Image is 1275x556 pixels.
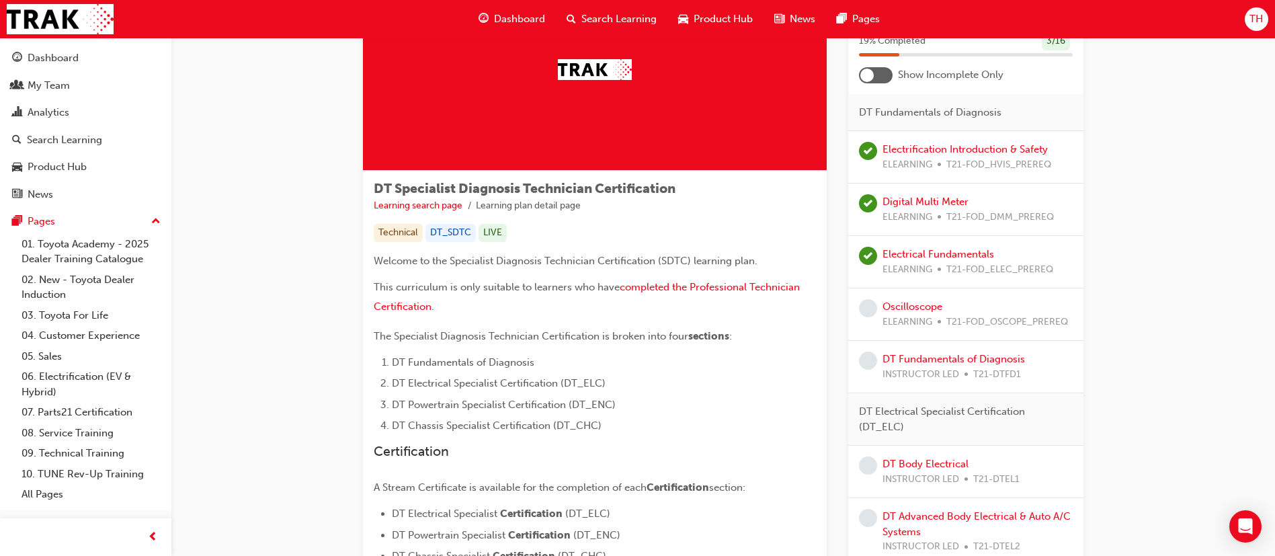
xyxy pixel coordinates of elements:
span: ELEARNING [882,210,932,225]
span: up-icon [151,213,161,231]
span: DT Powertrain Specialist [392,529,505,541]
a: search-iconSearch Learning [556,5,667,33]
a: news-iconNews [764,5,826,33]
div: LIVE [479,224,507,242]
a: DT Fundamentals of Diagnosis [882,353,1025,365]
button: Pages [5,209,166,234]
span: search-icon [567,11,576,28]
a: 01. Toyota Academy - 2025 Dealer Training Catalogue [16,234,166,270]
div: Dashboard [28,50,79,66]
span: (DT_ELC) [565,508,610,520]
a: Analytics [5,100,166,125]
a: Trak [7,4,114,34]
span: Show Incomplete Only [898,67,1003,83]
span: learningRecordVerb_NONE-icon [859,456,877,475]
a: Search Learning [5,128,166,153]
a: 09. Technical Training [16,443,166,464]
span: Welcome to the Specialist Diagnosis Technician Certification (SDTC) learning plan. [374,255,757,267]
span: TH [1249,11,1263,27]
span: Certification [500,508,563,520]
span: T21-FOD_DMM_PREREQ [946,210,1054,225]
a: 05. Sales [16,346,166,367]
span: The Specialist Diagnosis Technician Certification is broken into four [374,330,688,342]
span: INSTRUCTOR LED [882,539,959,555]
span: . [431,301,434,313]
span: guage-icon [12,52,22,65]
a: car-iconProduct Hub [667,5,764,33]
span: learningRecordVerb_NONE-icon [859,509,877,527]
span: ELEARNING [882,157,932,173]
span: INSTRUCTOR LED [882,472,959,487]
span: guage-icon [479,11,489,28]
a: Electrical Fundamentals [882,248,994,260]
span: T21-DTFD1 [973,367,1021,383]
div: My Team [28,78,70,93]
span: learningRecordVerb_PASS-icon [859,247,877,265]
span: T21-FOD_OSCOPE_PREREQ [946,315,1068,330]
div: Technical [374,224,423,242]
a: Product Hub [5,155,166,180]
span: search-icon [12,134,22,147]
a: 07. Parts21 Certification [16,402,166,423]
span: sections [688,330,729,342]
span: Certification [647,481,709,493]
span: news-icon [774,11,784,28]
span: Certification [374,444,449,459]
span: prev-icon [148,529,158,546]
div: 3 / 16 [1042,32,1070,50]
span: DT Specialist Diagnosis Technician Certification [374,181,675,196]
span: Product Hub [694,11,753,27]
a: Electrification Introduction & Safety [882,143,1048,155]
span: learningRecordVerb_COMPLETE-icon [859,142,877,160]
span: 19 % Completed [859,34,926,49]
span: chart-icon [12,107,22,119]
a: DT Advanced Body Electrical & Auto A/C Systems [882,510,1071,538]
span: DT Electrical Specialist [392,508,497,520]
div: DT_SDTC [425,224,476,242]
div: News [28,187,53,202]
span: : [729,330,732,342]
a: completed the Professional Technician Certification [374,281,803,313]
span: learningRecordVerb_COMPLETE-icon [859,194,877,212]
span: ELEARNING [882,315,932,330]
span: learningRecordVerb_NONE-icon [859,299,877,317]
span: This curriculum is only suitable to learners who have [374,281,620,293]
span: car-icon [678,11,688,28]
span: News [790,11,815,27]
a: 06. Electrification (EV & Hybrid) [16,366,166,402]
a: All Pages [16,484,166,505]
a: 03. Toyota For Life [16,305,166,326]
span: people-icon [12,80,22,92]
span: Pages [852,11,880,27]
a: 04. Customer Experience [16,325,166,346]
a: guage-iconDashboard [468,5,556,33]
span: DT Electrical Specialist Certification (DT_ELC) [859,404,1062,434]
a: News [5,182,166,207]
span: A Stream Certificate is available for the completion of each [374,481,647,493]
span: DT Powertrain Specialist Certification (DT_ENC) [392,399,616,411]
span: DT Chassis Specialist Certification (DT_CHC) [392,420,602,432]
img: Trak [558,59,632,80]
a: 08. Service Training [16,423,166,444]
span: car-icon [12,161,22,173]
span: T21-DTEL1 [973,472,1020,487]
li: Learning plan detail page [476,198,581,214]
span: news-icon [12,189,22,201]
div: Analytics [28,105,69,120]
a: Dashboard [5,46,166,71]
span: Dashboard [494,11,545,27]
a: DT Body Electrical [882,458,969,470]
span: learningRecordVerb_NONE-icon [859,352,877,370]
span: T21-FOD_HVIS_PREREQ [946,157,1051,173]
span: (DT_ENC) [573,529,620,541]
div: Open Intercom Messenger [1229,510,1262,543]
a: My Team [5,73,166,98]
span: Certification [508,529,571,541]
span: pages-icon [12,216,22,228]
div: Search Learning [27,132,102,148]
span: INSTRUCTOR LED [882,367,959,383]
a: pages-iconPages [826,5,891,33]
button: DashboardMy TeamAnalyticsSearch LearningProduct HubNews [5,43,166,209]
span: ELEARNING [882,262,932,278]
